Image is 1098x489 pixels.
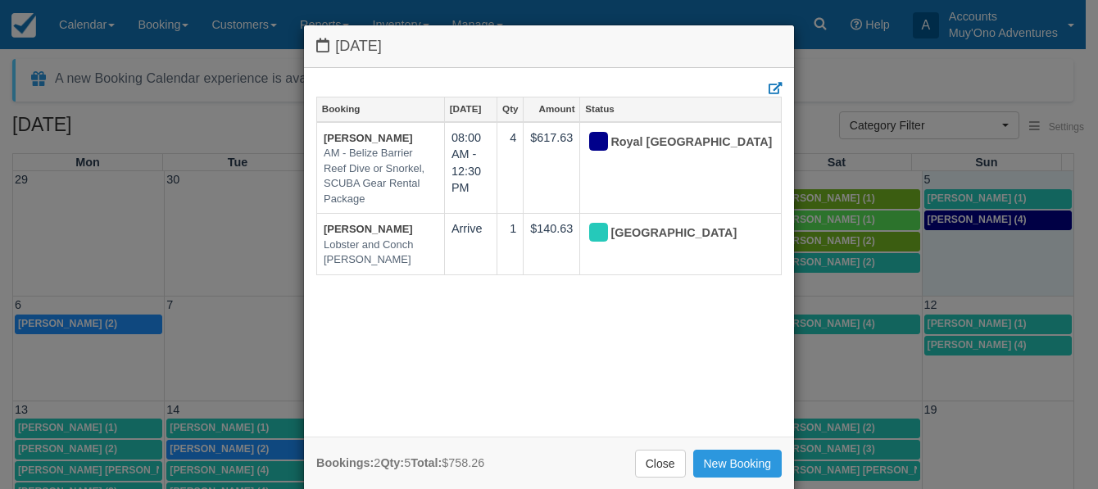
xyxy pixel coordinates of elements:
div: Royal [GEOGRAPHIC_DATA] [587,129,760,156]
td: Arrive [444,214,497,275]
a: Booking [317,97,444,120]
em: Lobster and Conch [PERSON_NAME] [324,238,438,268]
a: New Booking [693,450,783,478]
h4: [DATE] [316,38,782,55]
td: 1 [497,214,524,275]
td: 08:00 AM - 12:30 PM [444,122,497,214]
a: Close [635,450,686,478]
td: 4 [497,122,524,214]
td: $617.63 [524,122,580,214]
a: Amount [524,97,579,120]
strong: Total: [411,456,442,469]
div: [GEOGRAPHIC_DATA] [587,220,760,247]
strong: Qty: [380,456,404,469]
em: AM - Belize Barrier Reef Dive or Snorkel, SCUBA Gear Rental Package [324,146,438,206]
a: [PERSON_NAME] [324,223,413,235]
div: 2 5 $758.26 [316,455,484,472]
strong: Bookings: [316,456,374,469]
a: [DATE] [445,97,497,120]
a: Status [580,97,781,120]
a: Qty [497,97,523,120]
td: $140.63 [524,214,580,275]
a: [PERSON_NAME] [324,132,413,144]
